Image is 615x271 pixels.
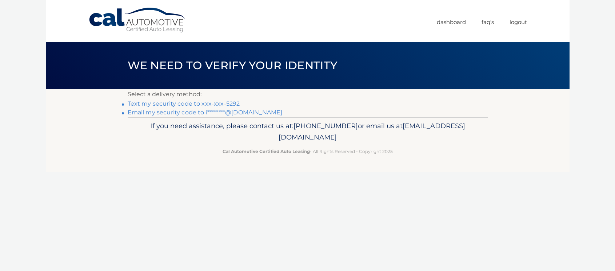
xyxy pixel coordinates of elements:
[437,16,466,28] a: Dashboard
[293,122,358,130] span: [PHONE_NUMBER]
[88,7,187,33] a: Cal Automotive
[128,100,240,107] a: Text my security code to xxx-xxx-5292
[128,89,488,99] p: Select a delivery method:
[128,59,338,72] span: We need to verify your identity
[223,149,310,154] strong: Cal Automotive Certified Auto Leasing
[510,16,527,28] a: Logout
[132,148,483,155] p: - All Rights Reserved - Copyright 2025
[482,16,494,28] a: FAQ's
[132,120,483,144] p: If you need assistance, please contact us at: or email us at
[128,109,283,116] a: Email my security code to i********@[DOMAIN_NAME]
